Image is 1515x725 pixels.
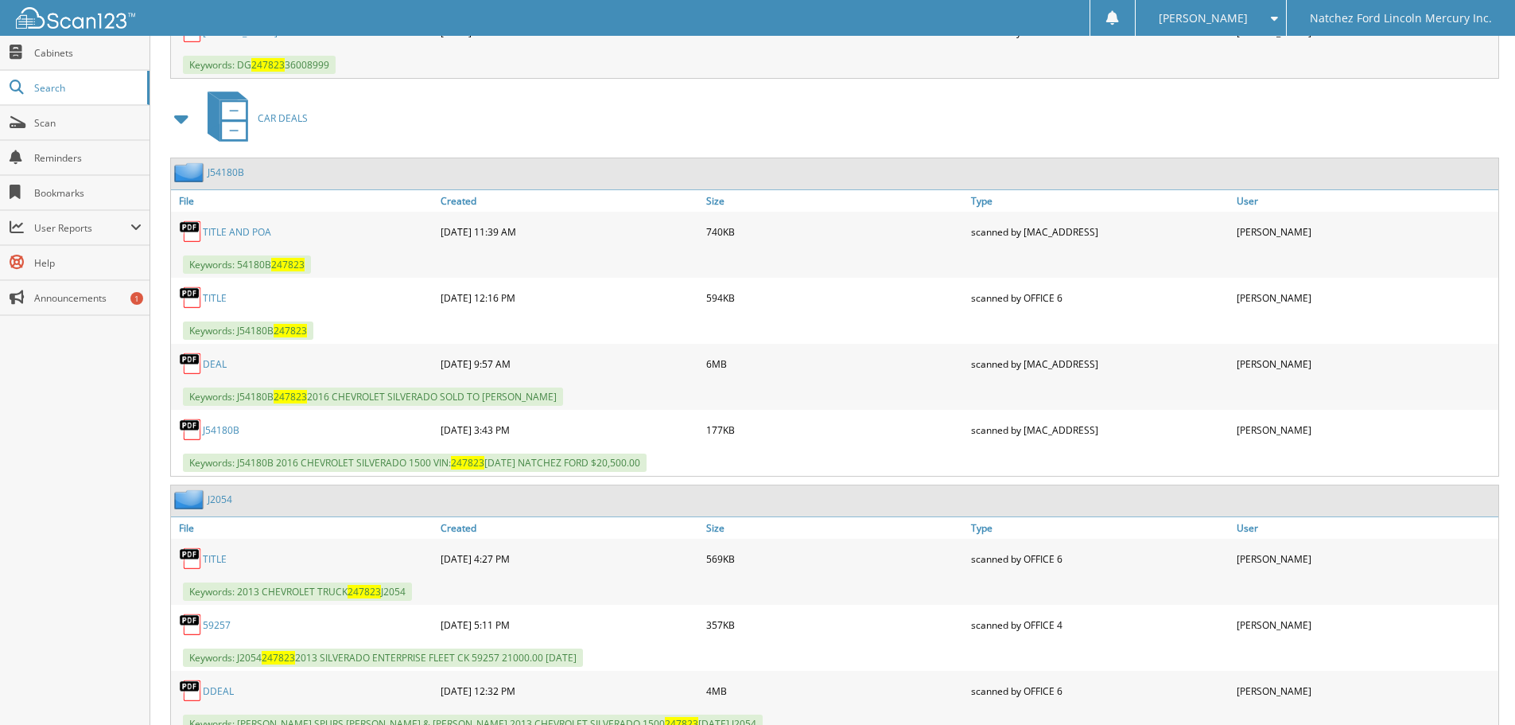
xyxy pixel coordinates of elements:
span: Scan [34,116,142,130]
a: J54180B [208,166,244,179]
div: [PERSON_NAME] [1233,609,1498,641]
div: scanned by OFFICE 4 [967,609,1233,641]
div: scanned by OFFICE 6 [967,675,1233,707]
a: Size [702,190,968,212]
div: 594KB [702,282,968,314]
img: folder2.png [174,489,208,509]
span: Keywords: DG 36008999 [183,56,336,74]
div: [DATE] 11:39 AM [437,216,702,248]
span: Help [34,256,142,270]
span: Keywords: J2054 2013 SILVERADO ENTERPRISE FLEET CK 59257 21000.00 [DATE] [183,649,583,667]
img: PDF.png [179,220,203,244]
span: User Reports [34,221,130,235]
div: 569KB [702,543,968,575]
div: [PERSON_NAME] [1233,216,1498,248]
span: Keywords: 2013 CHEVROLET TRUCK J2054 [183,583,412,601]
div: 1 [130,292,143,305]
div: [PERSON_NAME] [1233,414,1498,446]
img: PDF.png [179,547,203,571]
a: CAR DEALS [198,87,308,150]
a: TITLE [203,291,227,305]
div: scanned by OFFICE 6 [967,543,1233,575]
span: 247823 [271,258,305,271]
span: Reminders [34,151,142,165]
img: PDF.png [179,286,203,310]
span: 247823 [274,324,307,337]
div: 177KB [702,414,968,446]
span: 247823 [251,58,285,72]
span: Keywords: J54180B 2016 CHEVROLET SILVERADO 1500 VIN: [DATE] NATCHEZ FORD $20,500.00 [183,454,647,472]
span: Search [34,81,139,95]
span: Natchez Ford Lincoln Mercury Inc. [1310,14,1492,23]
div: scanned by [MAC_ADDRESS] [967,216,1233,248]
div: [DATE] 12:32 PM [437,675,702,707]
a: DEAL [203,357,227,371]
a: TITLE AND POA [203,225,271,239]
div: [PERSON_NAME] [1233,348,1498,380]
a: Type [967,517,1233,539]
span: Keywords: J54180B [183,322,313,340]
img: PDF.png [179,418,203,442]
a: DDEAL [203,684,234,698]
img: PDF.png [179,352,203,376]
span: Bookmarks [34,186,142,200]
div: scanned by [MAC_ADDRESS] [967,414,1233,446]
div: [DATE] 12:16 PM [437,282,702,314]
a: 59257 [203,618,231,632]
div: [DATE] 9:57 AM [437,348,702,380]
a: TITLE [203,552,227,566]
a: File [171,190,437,212]
img: scan123-logo-white.svg [16,7,135,29]
div: [DATE] 3:43 PM [437,414,702,446]
img: PDF.png [179,679,203,703]
span: Keywords: 54180B [183,255,311,274]
a: Size [702,517,968,539]
span: 247823 [274,390,307,403]
span: 247823 [262,651,295,665]
a: Created [437,517,702,539]
div: 6MB [702,348,968,380]
span: Announcements [34,291,142,305]
a: User [1233,190,1498,212]
a: File [171,517,437,539]
div: scanned by OFFICE 6 [967,282,1233,314]
a: J2054 [208,493,232,506]
div: 357KB [702,609,968,641]
div: [DATE] 5:11 PM [437,609,702,641]
div: [PERSON_NAME] [1233,282,1498,314]
a: Created [437,190,702,212]
a: Type [967,190,1233,212]
div: 4MB [702,675,968,707]
div: 740KB [702,216,968,248]
span: Cabinets [34,46,142,60]
a: User [1233,517,1498,539]
div: [PERSON_NAME] [1233,675,1498,707]
a: J54180B [203,423,239,437]
img: PDF.png [179,613,203,637]
span: Keywords: J54180B 2016 CHEVROLET SILVERADO SOLD TO [PERSON_NAME] [183,388,563,406]
span: 247823 [348,585,381,598]
span: CAR DEALS [258,111,308,125]
div: [PERSON_NAME] [1233,543,1498,575]
span: [PERSON_NAME] [1159,14,1248,23]
span: 247823 [451,456,484,470]
div: [DATE] 4:27 PM [437,543,702,575]
img: folder2.png [174,162,208,182]
div: scanned by [MAC_ADDRESS] [967,348,1233,380]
